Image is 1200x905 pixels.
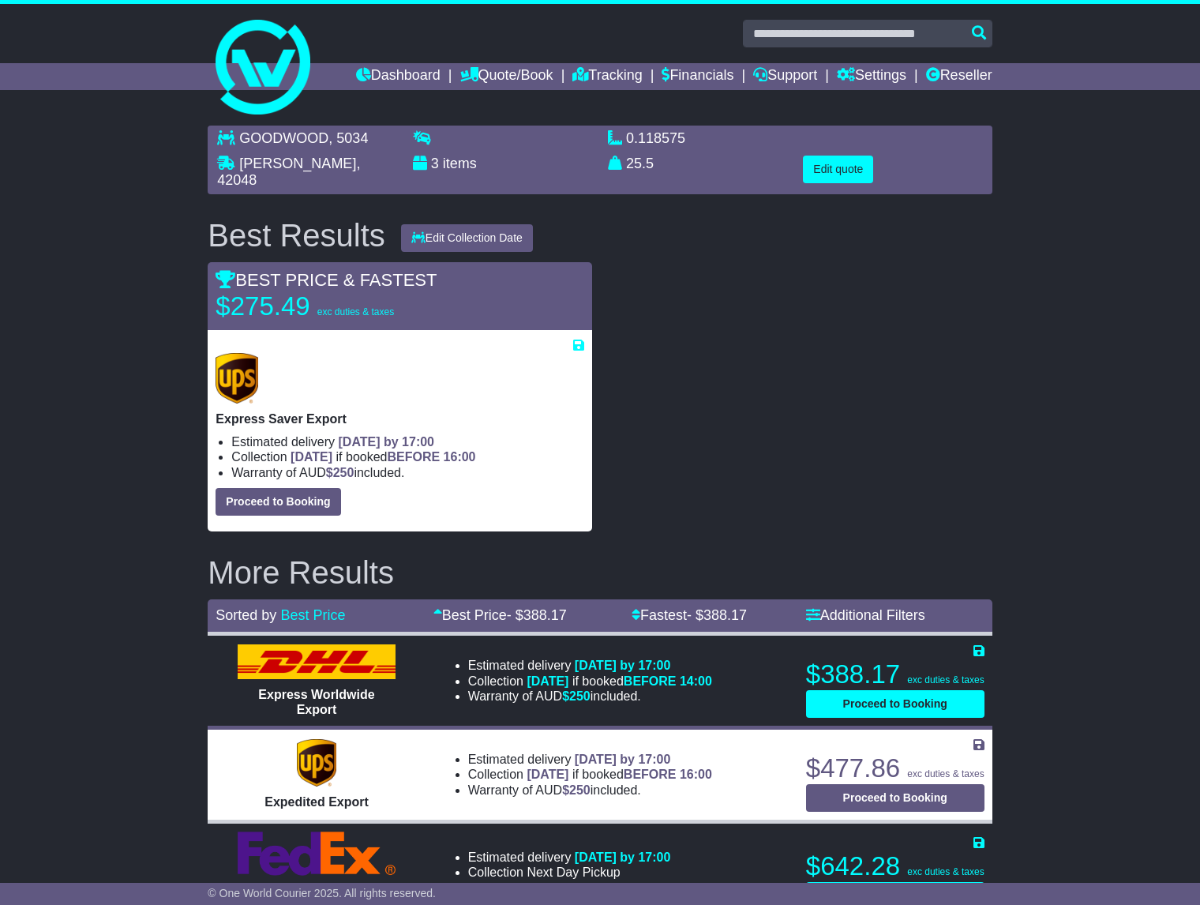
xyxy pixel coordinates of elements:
span: 388.17 [703,607,747,623]
span: [DATE] [527,768,568,781]
span: 250 [333,466,354,479]
span: $ [562,881,591,895]
a: Additional Filters [806,607,925,623]
a: Support [753,63,817,90]
img: FedEx Express: International Economy Export [238,832,396,876]
span: BEFORE [387,450,440,464]
span: $ [562,783,591,797]
span: exc duties & taxes [907,866,984,877]
span: 16:00 [444,450,476,464]
span: BEST PRICE & FASTEST [216,270,437,290]
p: Express Saver Export [216,411,584,426]
p: $275.49 [216,291,413,322]
li: Estimated delivery [468,850,671,865]
span: $ [562,689,591,703]
span: 3 [431,156,439,171]
span: 16:00 [680,768,712,781]
a: Tracking [572,63,642,90]
span: GOODWOOD [239,130,328,146]
img: UPS (new): Expedited Export [297,739,336,787]
span: [DATE] by 17:00 [575,851,671,864]
button: Proceed to Booking [806,690,984,718]
a: Fastest- $388.17 [632,607,747,623]
span: [DATE] by 17:00 [339,435,435,449]
div: Best Results [200,218,393,253]
a: Best Price [280,607,345,623]
span: [PERSON_NAME] [239,156,356,171]
span: if booked [291,450,475,464]
span: exc duties & taxes [907,674,984,685]
li: Warranty of AUD included. [468,689,712,704]
p: $477.86 [806,753,984,784]
span: [DATE] [527,674,568,688]
li: Collection [468,767,712,782]
a: Reseller [926,63,992,90]
span: Next Day Pickup [527,866,620,879]
p: $642.28 [806,851,984,882]
li: Collection [468,674,712,689]
li: Collection [468,865,671,880]
span: 250 [569,881,591,895]
span: 250 [569,783,591,797]
button: Proceed to Booking [216,488,340,516]
button: Edit quote [803,156,873,183]
img: DHL: Express Worldwide Export [238,644,396,679]
p: $388.17 [806,659,984,690]
span: Sorted by [216,607,276,623]
a: Settings [837,63,906,90]
span: $ [326,466,354,479]
li: Warranty of AUD included. [231,465,584,480]
span: - $ [507,607,567,623]
li: Estimated delivery [231,434,584,449]
span: BEFORE [624,768,677,781]
span: [DATE] by 17:00 [575,753,671,766]
span: , 42048 [217,156,360,189]
span: exc duties & taxes [317,306,394,317]
span: - $ [687,607,747,623]
li: Estimated delivery [468,752,712,767]
a: Best Price- $388.17 [433,607,567,623]
img: UPS (new): Express Saver Export [216,353,258,404]
span: 388.17 [523,607,567,623]
li: Collection [231,449,584,464]
button: Proceed to Booking [806,784,984,812]
li: Warranty of AUD included. [468,881,671,896]
a: Financials [662,63,733,90]
span: [DATE] [291,450,332,464]
li: Warranty of AUD included. [468,783,712,798]
span: if booked [527,768,711,781]
span: exc duties & taxes [907,768,984,779]
span: items [443,156,477,171]
span: if booked [527,674,711,688]
span: Expedited Export [264,795,369,809]
span: Express Worldwide Export [258,688,374,716]
button: Edit Collection Date [401,224,533,252]
span: 250 [569,689,591,703]
span: 0.118575 [626,130,685,146]
li: Estimated delivery [468,658,712,673]
span: © One World Courier 2025. All rights reserved. [208,887,436,899]
span: 25.5 [626,156,654,171]
span: [DATE] by 17:00 [575,659,671,672]
span: 14:00 [680,674,712,688]
h2: More Results [208,555,992,590]
span: , 5034 [328,130,368,146]
span: BEFORE [624,674,677,688]
a: Quote/Book [460,63,553,90]
a: Dashboard [356,63,441,90]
